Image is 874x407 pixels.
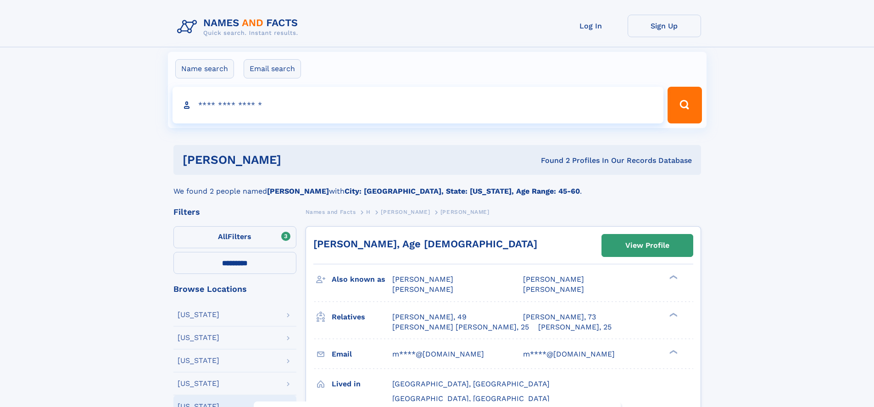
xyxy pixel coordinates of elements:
[628,15,701,37] a: Sign Up
[392,312,467,322] a: [PERSON_NAME], 49
[366,209,371,215] span: H
[173,87,664,123] input: search input
[392,322,529,332] a: [PERSON_NAME] [PERSON_NAME], 25
[173,175,701,197] div: We found 2 people named with .
[313,238,537,250] a: [PERSON_NAME], Age [DEMOGRAPHIC_DATA]
[218,232,228,241] span: All
[332,376,392,392] h3: Lived in
[178,311,219,318] div: [US_STATE]
[667,274,678,280] div: ❯
[381,206,430,217] a: [PERSON_NAME]
[178,334,219,341] div: [US_STATE]
[667,312,678,318] div: ❯
[668,87,701,123] button: Search Button
[392,394,550,403] span: [GEOGRAPHIC_DATA], [GEOGRAPHIC_DATA]
[178,380,219,387] div: [US_STATE]
[392,285,453,294] span: [PERSON_NAME]
[332,272,392,287] h3: Also known as
[173,285,296,293] div: Browse Locations
[554,15,628,37] a: Log In
[667,349,678,355] div: ❯
[538,322,612,332] a: [PERSON_NAME], 25
[440,209,490,215] span: [PERSON_NAME]
[366,206,371,217] a: H
[173,15,306,39] img: Logo Names and Facts
[381,209,430,215] span: [PERSON_NAME]
[173,208,296,216] div: Filters
[332,346,392,362] h3: Email
[173,226,296,248] label: Filters
[625,235,669,256] div: View Profile
[602,234,693,256] a: View Profile
[175,59,234,78] label: Name search
[244,59,301,78] label: Email search
[523,312,596,322] a: [PERSON_NAME], 73
[345,187,580,195] b: City: [GEOGRAPHIC_DATA], State: [US_STATE], Age Range: 45-60
[178,357,219,364] div: [US_STATE]
[392,379,550,388] span: [GEOGRAPHIC_DATA], [GEOGRAPHIC_DATA]
[267,187,329,195] b: [PERSON_NAME]
[523,275,584,284] span: [PERSON_NAME]
[183,154,411,166] h1: [PERSON_NAME]
[392,275,453,284] span: [PERSON_NAME]
[306,206,356,217] a: Names and Facts
[332,309,392,325] h3: Relatives
[411,156,692,166] div: Found 2 Profiles In Our Records Database
[523,285,584,294] span: [PERSON_NAME]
